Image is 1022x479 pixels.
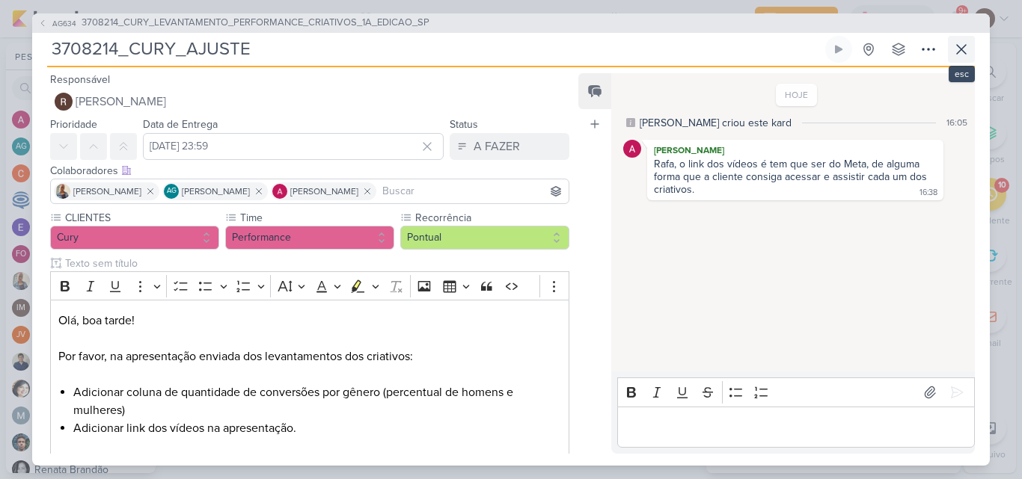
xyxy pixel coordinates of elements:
button: A FAZER [450,133,569,160]
img: Alessandra Gomes [272,184,287,199]
label: Status [450,118,478,131]
label: Prioridade [50,118,97,131]
button: Cury [50,226,219,250]
span: [PERSON_NAME] [182,185,250,198]
img: Alessandra Gomes [623,140,641,158]
input: Kard Sem Título [47,36,822,63]
span: [PERSON_NAME] [290,185,358,198]
div: Editor editing area: main [617,407,975,448]
label: Time [239,210,394,226]
div: Editor editing area: main [50,300,569,466]
div: esc [949,66,975,82]
label: Data de Entrega [143,118,218,131]
div: 16:05 [946,116,967,129]
input: Select a date [143,133,444,160]
span: [PERSON_NAME] [76,93,166,111]
div: A FAZER [474,137,520,155]
li: Adicionar link dos vídeos na apresentação. [73,419,561,455]
p: AG [167,188,177,195]
button: Performance [225,226,394,250]
p: Olá, boa tarde! Por favor, na apresentação enviada dos levantamentos dos criativos: [58,312,561,383]
img: Rafael Dornelles [55,93,73,111]
label: CLIENTES [64,210,219,226]
label: Recorrência [414,210,569,226]
input: Texto sem título [62,256,569,271]
div: Colaboradores [50,163,569,179]
span: [PERSON_NAME] [73,185,141,198]
img: Iara Santos [55,184,70,199]
div: Rafa, o link dos vídeos é tem que ser do Meta, de alguma forma que a cliente consiga acessar e as... [654,158,930,196]
div: [PERSON_NAME] [650,143,940,158]
div: 16:38 [920,187,937,199]
li: Adicionar coluna de quantidade de conversões por gênero (percentual de homens e mulheres) [73,383,561,419]
button: Pontual [400,226,569,250]
div: [PERSON_NAME] criou este kard [640,115,792,131]
button: [PERSON_NAME] [50,88,569,115]
div: Editor toolbar [50,271,569,300]
div: Editor toolbar [617,377,975,407]
input: Buscar [379,182,566,200]
div: Aline Gimenez Graciano [164,184,179,199]
div: Ligar relógio [833,43,845,55]
label: Responsável [50,73,110,86]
